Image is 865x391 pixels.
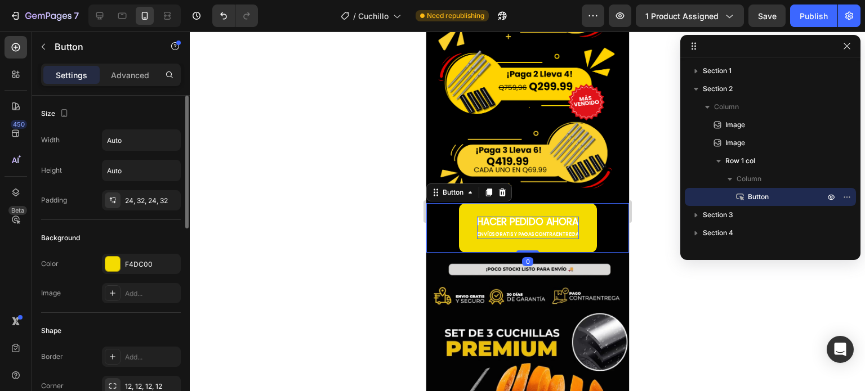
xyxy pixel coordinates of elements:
[748,5,786,27] button: Save
[41,135,60,145] div: Width
[427,11,484,21] span: Need republishing
[748,191,769,203] span: Button
[41,165,62,176] div: Height
[703,227,733,239] span: Section 4
[41,259,59,269] div: Color
[426,32,629,391] iframe: Design area
[636,5,744,27] button: 1 product assigned
[125,196,178,206] div: 24, 32, 24, 32
[125,352,178,362] div: Add...
[8,206,27,215] div: Beta
[125,259,178,269] div: F4DC00
[111,69,149,81] p: Advanced
[41,352,63,362] div: Border
[41,326,61,336] div: Shape
[645,10,719,22] span: 1 product assigned
[41,288,61,298] div: Image
[5,5,84,27] button: 7
[353,10,356,22] span: /
[827,336,854,363] div: Open Intercom Messenger
[725,119,745,131] span: Image
[790,5,837,27] button: Publish
[41,381,64,391] div: Corner
[703,209,733,221] span: Section 3
[55,40,150,53] p: Button
[358,10,389,22] span: Cuchillo
[56,69,87,81] p: Settings
[102,160,180,181] input: Auto
[703,245,733,257] span: Section 5
[74,9,79,23] p: 7
[758,11,777,21] span: Save
[212,5,258,27] div: Undo/Redo
[41,106,71,122] div: Size
[703,83,733,95] span: Section 2
[125,289,178,299] div: Add...
[41,195,67,205] div: Padding
[725,155,755,167] span: Row 1 col
[714,101,739,113] span: Column
[703,65,732,77] span: Section 1
[800,10,828,22] div: Publish
[725,137,745,149] span: Image
[11,120,27,129] div: 450
[41,233,80,243] div: Background
[737,173,761,185] span: Column
[102,130,180,150] input: Auto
